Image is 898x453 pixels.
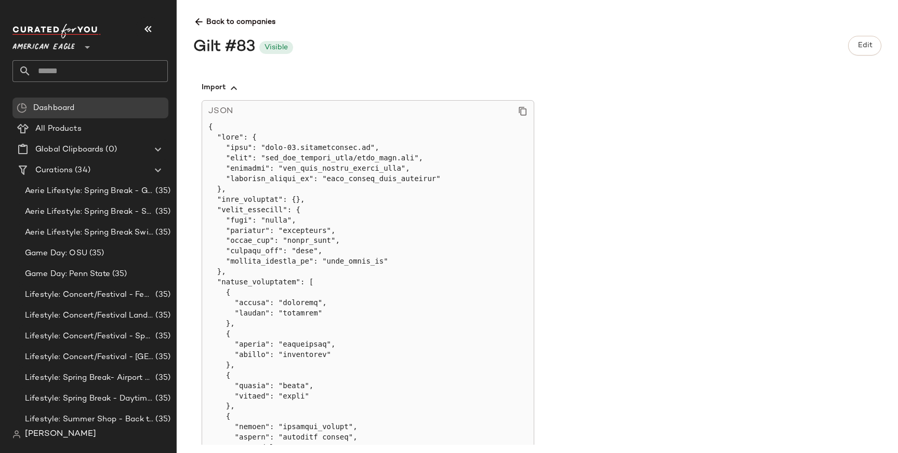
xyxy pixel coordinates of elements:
[193,36,255,59] div: Gilt #83
[153,351,170,363] span: (35)
[208,105,233,118] span: JSON
[25,185,153,197] span: Aerie Lifestyle: Spring Break - Girly/Femme
[25,351,153,363] span: Lifestyle: Concert/Festival - [GEOGRAPHIC_DATA]
[153,289,170,301] span: (35)
[848,36,881,56] button: Edit
[25,227,153,239] span: Aerie Lifestyle: Spring Break Swimsuits Landing Page
[73,164,90,176] span: (34)
[857,42,872,50] span: Edit
[17,103,27,113] img: svg%3e
[33,102,74,114] span: Dashboard
[12,430,21,438] img: svg%3e
[153,185,170,197] span: (35)
[103,144,116,156] span: (0)
[153,372,170,384] span: (35)
[35,144,103,156] span: Global Clipboards
[153,227,170,239] span: (35)
[35,164,73,176] span: Curations
[25,414,153,425] span: Lifestyle: Summer Shop - Back to School Essentials
[25,310,153,322] span: Lifestyle: Concert/Festival Landing Page
[110,268,127,280] span: (35)
[25,372,153,384] span: Lifestyle: Spring Break- Airport Style
[153,414,170,425] span: (35)
[202,75,534,100] button: Import
[25,268,110,280] span: Game Day: Penn State
[25,206,153,218] span: Aerie Lifestyle: Spring Break - Sporty
[12,24,101,38] img: cfy_white_logo.C9jOOHJF.svg
[12,35,75,54] span: American Eagle
[87,248,104,259] span: (35)
[25,331,153,342] span: Lifestyle: Concert/Festival - Sporty
[25,248,87,259] span: Game Day: OSU
[35,123,82,135] span: All Products
[25,393,153,405] span: Lifestyle: Spring Break - Daytime Casual
[153,331,170,342] span: (35)
[193,8,881,28] span: Back to companies
[153,393,170,405] span: (35)
[25,428,96,441] span: [PERSON_NAME]
[153,206,170,218] span: (35)
[153,310,170,322] span: (35)
[265,42,288,53] div: Visible
[25,289,153,301] span: Lifestyle: Concert/Festival - Femme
